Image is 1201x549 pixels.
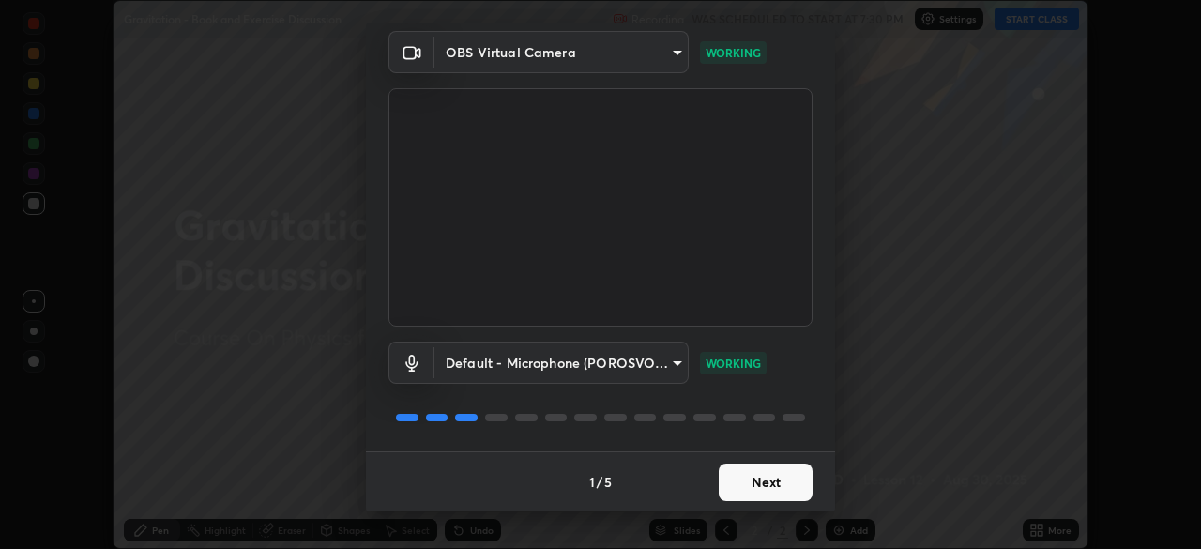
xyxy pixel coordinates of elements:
div: OBS Virtual Camera [434,31,689,73]
h4: 1 [589,472,595,492]
p: WORKING [706,355,761,372]
p: WORKING [706,44,761,61]
h4: / [597,472,602,492]
h4: 5 [604,472,612,492]
div: OBS Virtual Camera [434,342,689,384]
button: Next [719,464,813,501]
